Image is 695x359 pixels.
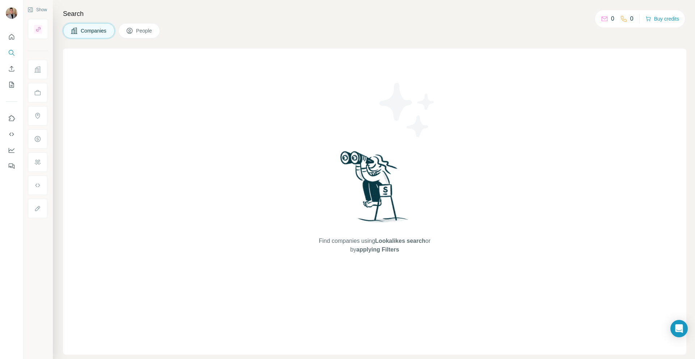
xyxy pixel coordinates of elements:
[81,27,107,34] span: Companies
[670,320,688,337] div: Open Intercom Messenger
[356,246,399,253] span: applying Filters
[375,77,440,143] img: Surfe Illustration - Stars
[645,14,679,24] button: Buy credits
[317,237,433,254] span: Find companies using or by
[6,7,17,19] img: Avatar
[136,27,153,34] span: People
[375,238,425,244] span: Lookalikes search
[22,4,52,15] button: Show
[6,144,17,157] button: Dashboard
[6,30,17,43] button: Quick start
[6,78,17,91] button: My lists
[611,14,614,23] p: 0
[6,46,17,59] button: Search
[6,62,17,75] button: Enrich CSV
[6,128,17,141] button: Use Surfe API
[63,9,686,19] h4: Search
[6,112,17,125] button: Use Surfe on LinkedIn
[6,160,17,173] button: Feedback
[630,14,633,23] p: 0
[337,149,412,230] img: Surfe Illustration - Woman searching with binoculars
